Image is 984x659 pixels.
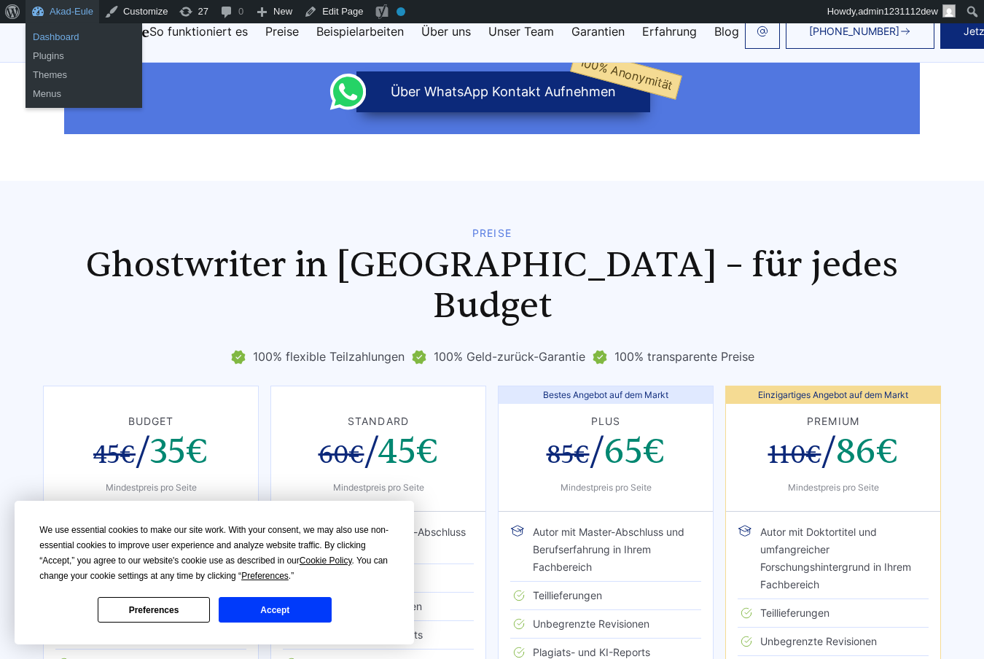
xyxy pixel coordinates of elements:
li: Unbegrenzte Revisionen [510,610,701,639]
img: email [757,26,768,37]
span: Einzigartiges Angebot auf dem Markt [726,386,940,404]
span: 35€ [150,429,208,474]
div: Preise [43,227,941,239]
a: [PHONE_NUMBER] [786,14,934,49]
div: Mindestpreis pro Seite [516,482,695,494]
span: admin1231112dew [858,6,938,17]
li: 100% transparente Preise [591,345,754,368]
a: Preise [265,26,299,37]
div: No index [397,7,405,16]
a: Blog [714,26,739,37]
ul: Akad-Eule [26,23,142,70]
span: / [768,429,899,474]
li: Unbegrenzte Revisionen [738,628,929,656]
a: Über uns [421,26,471,37]
div: Cookie Consent Prompt [15,501,414,644]
span: 65€ [604,429,665,474]
div: Mindestpreis pro Seite [743,482,923,494]
span: 110€ [768,439,821,471]
a: Themes [26,66,142,85]
span: / [93,429,208,474]
button: über WhatsApp Kontakt aufnehmen100% Anonymität [356,71,650,112]
h2: Ghostwriter in [GEOGRAPHIC_DATA] – für jedes Budget [43,245,941,327]
li: Autor mit Doktortitel und umfangreicher Forschungshintergrund in Ihrem Fachbereich [738,523,929,599]
li: 100% Geld-zurück-Garantie [410,345,585,368]
a: Beispielarbeiten [316,26,404,37]
div: Mindestpreis pro Seite [289,482,468,494]
div: Mindestpreis pro Seite [61,482,241,494]
span: 86€ [836,429,899,474]
li: Teillieferungen [510,582,701,610]
a: Menus [26,85,142,104]
span: / [319,429,439,474]
h3: Standard [289,416,468,427]
a: Garantien [571,26,625,37]
span: 100% Anonymität [570,47,682,100]
h3: Budget [61,416,241,427]
div: We use essential cookies to make our site work. With your consent, we may also use non-essential ... [39,523,389,584]
span: 45€ [93,439,136,471]
li: 100% flexible Teilzahlungen [230,345,405,368]
button: Preferences [98,597,210,623]
h3: Plus [516,416,695,427]
button: Accept [219,597,331,623]
a: Dashboard [26,28,142,47]
a: Unser Team [488,26,554,37]
span: 60€ [319,439,364,471]
ul: Akad-Eule [26,61,142,108]
a: Erfahrung [642,26,697,37]
h3: Premium [743,416,923,427]
span: Preferences [241,571,289,581]
a: Plugins [26,47,142,66]
li: Teillieferungen [738,599,929,628]
span: 45€ [378,429,439,474]
span: / [547,429,665,474]
span: Bestes Angebot auf dem Markt [499,386,713,404]
span: Cookie Policy [300,555,352,566]
span: 85€ [547,439,590,471]
span: [PHONE_NUMBER] [809,26,899,37]
li: Autor mit Master-Abschluss und Berufserfahrung in Ihrem Fachbereich [510,523,701,582]
a: So funktioniert es [149,26,248,37]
